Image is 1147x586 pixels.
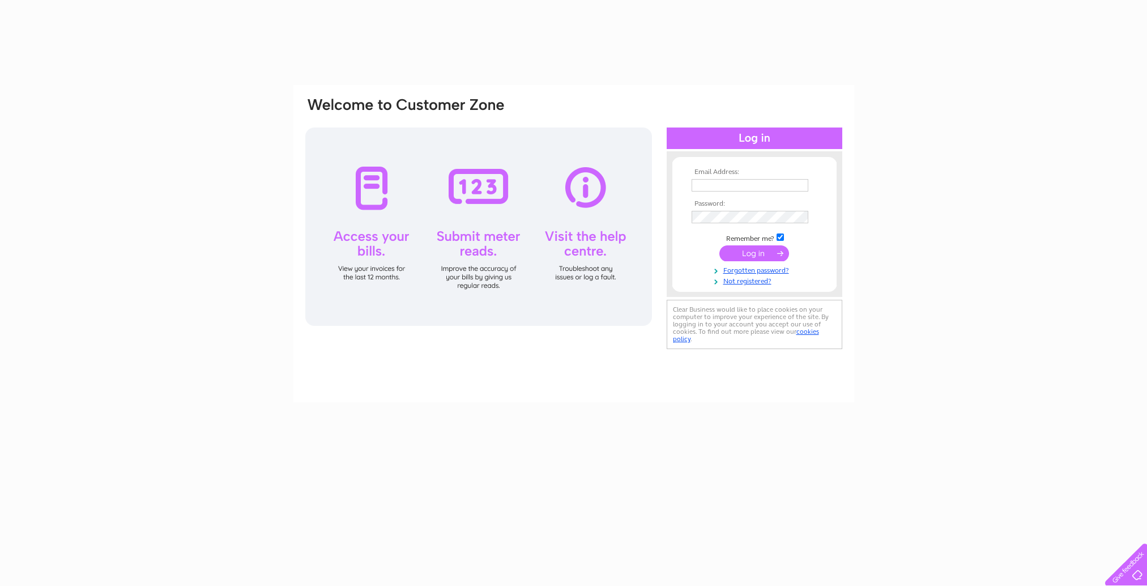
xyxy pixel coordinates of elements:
a: Forgotten password? [692,264,820,275]
div: Clear Business would like to place cookies on your computer to improve your experience of the sit... [667,300,842,349]
th: Password: [689,200,820,208]
a: Not registered? [692,275,820,286]
a: cookies policy [673,328,819,343]
input: Submit [719,245,789,261]
td: Remember me? [689,232,820,243]
th: Email Address: [689,168,820,176]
